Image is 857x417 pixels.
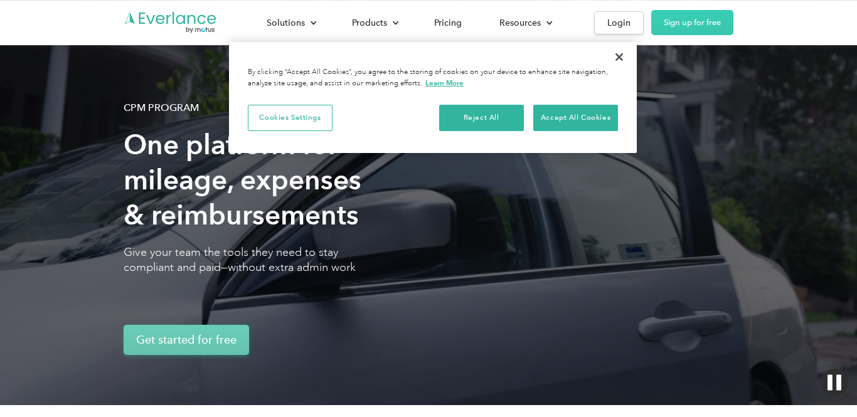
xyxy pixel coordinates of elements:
[124,100,199,115] div: CPM Program
[124,245,387,275] p: Give your team the tools they need to stay compliant and paid—without extra admin work
[339,12,409,34] div: Products
[439,105,524,131] button: Reject All
[425,78,464,87] a: More information about your privacy, opens in a new tab
[124,325,249,355] a: Get started for free
[124,127,387,233] h1: One platform for mileage, expenses & reimbursements
[487,12,563,34] div: Resources
[434,15,462,31] div: Pricing
[229,42,637,153] div: Privacy
[254,12,327,34] div: Solutions
[352,15,387,31] div: Products
[607,15,631,31] div: Login
[422,12,474,34] a: Pricing
[248,67,618,89] div: By clicking “Accept All Cookies”, you agree to the storing of cookies on your device to enhance s...
[651,10,733,35] a: Sign up for free
[605,43,633,71] button: Close
[267,15,305,31] div: Solutions
[124,11,218,34] a: Go to homepage
[229,42,637,153] div: Cookie banner
[248,105,333,131] button: Cookies Settings
[499,15,541,31] div: Resources
[821,369,848,396] img: Pause video
[533,105,618,131] button: Accept All Cookies
[594,11,644,34] a: Login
